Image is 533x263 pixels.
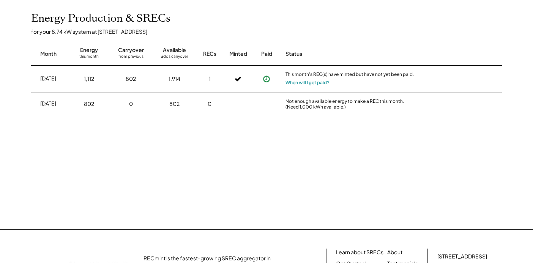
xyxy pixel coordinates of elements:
div: Status [285,50,415,58]
div: 802 [126,75,136,83]
div: Minted [229,50,247,58]
div: Carryover [118,46,144,54]
div: 1,914 [169,75,180,83]
div: this month [79,54,99,61]
h2: Energy Production & SRECs [31,12,170,25]
div: adds carryover [161,54,188,61]
div: Available [163,46,186,54]
div: Month [40,50,57,58]
div: for your 8.74 kW system at [STREET_ADDRESS] [31,28,509,35]
div: [DATE] [40,75,56,82]
div: from previous [118,54,143,61]
button: Payment approved, but not yet initiated. [261,73,272,85]
div: Energy [80,46,98,54]
div: 1 [209,75,211,83]
div: RECs [203,50,216,58]
div: [DATE] [40,100,56,107]
div: 0 [208,100,211,108]
div: 1,112 [84,75,94,83]
div: 802 [169,100,180,108]
div: Not enough available energy to make a REC this month. (Need 1,000 kWh available.) [285,98,415,110]
div: 802 [84,100,94,108]
div: Paid [261,50,272,58]
a: About [387,249,402,256]
div: 0 [129,100,133,108]
button: When will I get paid? [285,79,330,87]
div: This month's REC(s) have minted but have not yet been paid. [285,71,415,79]
div: [STREET_ADDRESS] [437,253,487,260]
a: Learn about SRECs [336,249,383,256]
